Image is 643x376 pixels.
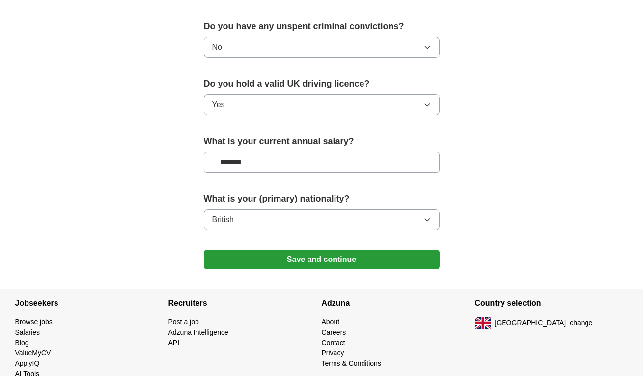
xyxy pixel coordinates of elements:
[570,318,592,328] button: change
[168,339,180,347] a: API
[168,328,228,336] a: Adzuna Intelligence
[322,318,340,326] a: About
[322,328,346,336] a: Careers
[204,250,440,269] button: Save and continue
[15,328,40,336] a: Salaries
[495,318,566,328] span: [GEOGRAPHIC_DATA]
[15,349,51,357] a: ValueMyCV
[204,20,440,33] label: Do you have any unspent criminal convictions?
[204,192,440,205] label: What is your (primary) nationality?
[475,317,491,329] img: UK flag
[212,41,222,53] span: No
[212,214,234,226] span: British
[322,349,344,357] a: Privacy
[15,318,53,326] a: Browse jobs
[322,359,381,367] a: Terms & Conditions
[475,289,628,317] h4: Country selection
[204,37,440,58] button: No
[15,339,29,347] a: Blog
[212,99,225,111] span: Yes
[322,339,345,347] a: Contact
[204,209,440,230] button: British
[168,318,199,326] a: Post a job
[204,135,440,148] label: What is your current annual salary?
[204,77,440,90] label: Do you hold a valid UK driving licence?
[15,359,40,367] a: ApplyIQ
[204,94,440,115] button: Yes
